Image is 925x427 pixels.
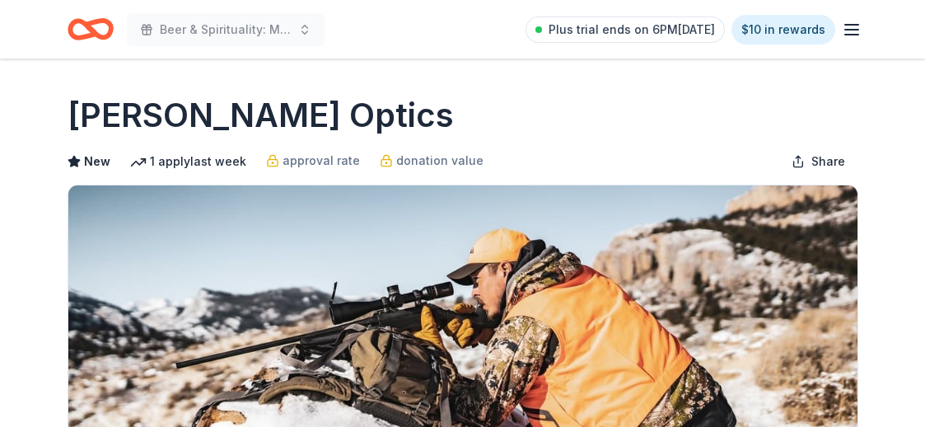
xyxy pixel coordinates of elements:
span: Share [811,152,845,171]
span: Plus trial ends on 6PM[DATE] [549,20,715,40]
h1: [PERSON_NAME] Optics [68,92,454,138]
span: donation value [396,151,484,171]
a: Plus trial ends on 6PM[DATE] [526,16,725,43]
button: Beer & Spirituality: Meet & Mingle [127,13,325,46]
span: approval rate [283,151,360,171]
button: Share [778,145,858,178]
a: Home [68,10,114,49]
span: Beer & Spirituality: Meet & Mingle [160,20,292,40]
a: approval rate [266,151,360,171]
span: New [84,152,110,171]
a: donation value [380,151,484,171]
div: 1 apply last week [130,152,246,171]
a: $10 in rewards [731,15,835,45]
